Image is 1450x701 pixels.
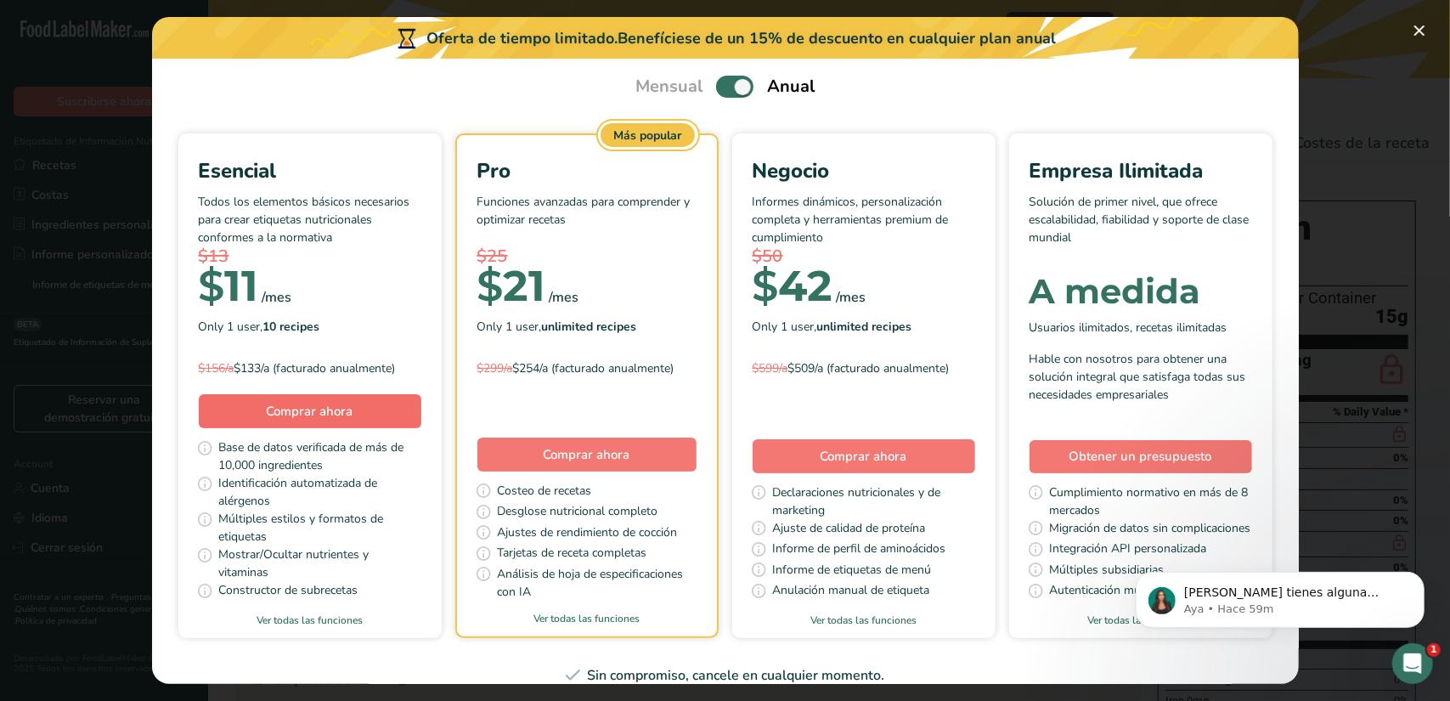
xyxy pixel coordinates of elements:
[219,581,358,602] span: Constructor de subrecetas
[1427,643,1441,657] span: 1
[1110,536,1450,655] iframe: Intercom notifications mensaje
[550,287,579,308] div: /mes
[817,319,912,335] b: unlimited recipes
[263,319,320,335] b: 10 recipes
[219,546,421,581] span: Mostrar/Ocultar nutrientes y vitaminas
[753,269,833,303] div: 42
[477,244,697,269] div: $25
[773,483,975,519] span: Declaraciones nutricionales y de marketing
[1030,350,1252,404] div: Hable con nosotros para obtener una solución integral que satisfaga todas sus necesidades empresa...
[1050,519,1251,540] span: Migración de datos sin complicaciones
[267,403,353,420] span: Comprar ahora
[219,510,421,546] span: Múltiples estilos y formatos de etiquetas
[1050,581,1182,602] span: Autenticación multifactor
[172,665,1278,686] div: Sin compromiso, cancele en cualquier momento.
[219,438,421,474] span: Base de datos verificada de más de 10,000 ingredientes
[477,318,637,336] span: Only 1 user,
[498,482,592,503] span: Costeo de recetas
[753,155,975,186] div: Negocio
[1030,319,1227,336] span: Usuarios ilimitados, recetas ilimitadas
[1050,561,1165,582] span: Múltiples subsidiarias
[1050,540,1207,561] span: Integración API personalizada
[837,287,866,308] div: /mes
[199,318,320,336] span: Only 1 user,
[773,581,930,602] span: Anulación manual de etiqueta
[477,260,504,312] span: $
[753,193,975,244] p: Informes dinámicos, personalización completa y herramientas premium de cumplimiento
[498,565,697,601] span: Análisis de hoja de especificaciones con IA
[544,446,630,463] span: Comprar ahora
[767,74,815,99] span: Anual
[199,269,259,303] div: 11
[1050,483,1252,519] span: Cumplimiento normativo en más de 8 mercados
[601,123,696,147] div: Más popular
[199,394,421,428] button: Comprar ahora
[618,27,1056,50] div: Benefíciese de un 15% de descuento en cualquier plan anual
[199,260,225,312] span: $
[199,244,421,269] div: $13
[152,17,1299,59] div: Oferta de tiempo limitado.
[773,561,932,582] span: Informe de etiquetas de menú
[753,360,788,376] span: $599/a
[199,155,421,186] div: Esencial
[1009,613,1272,628] a: Ver todas las funciones
[821,448,907,465] span: Comprar ahora
[262,287,292,308] div: /mes
[753,244,975,269] div: $50
[199,193,421,244] p: Todos los elementos básicos necesarios para crear etiquetas nutricionales conformes a la normativa
[199,360,234,376] span: $156/a
[1030,155,1252,186] div: Empresa Ilimitada
[773,540,946,561] span: Informe de perfil de aminoácidos
[498,523,678,545] span: Ajustes de rendimiento de cocción
[477,193,697,244] p: Funciones avanzadas para comprender y optimizar recetas
[1030,274,1252,308] div: A medida
[178,613,442,628] a: Ver todas las funciones
[1392,643,1433,684] iframe: Intercom live chat
[1030,440,1252,473] a: Obtener un presupuesto
[199,359,421,377] div: $133/a (facturado anualmente)
[753,439,975,473] button: Comprar ahora
[732,613,996,628] a: Ver todas las funciones
[477,438,697,472] button: Comprar ahora
[498,544,647,565] span: Tarjetas de receta completas
[635,74,702,99] span: Mensual
[753,359,975,377] div: $509/a (facturado anualmente)
[753,260,779,312] span: $
[457,611,717,626] a: Ver todas las funciones
[773,519,926,540] span: Ajuste de calidad de proteína
[477,155,697,186] div: Pro
[219,474,421,510] span: Identificación automatizada de alérgenos
[1069,447,1212,466] span: Obtener un presupuesto
[498,502,658,523] span: Desglose nutricional completo
[477,360,513,376] span: $299/a
[477,269,546,303] div: 21
[1030,193,1252,244] p: Solución de primer nivel, que ofrece escalabilidad, fiabilidad y soporte de clase mundial
[542,319,637,335] b: unlimited recipes
[477,359,697,377] div: $254/a (facturado anualmente)
[753,318,912,336] span: Only 1 user,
